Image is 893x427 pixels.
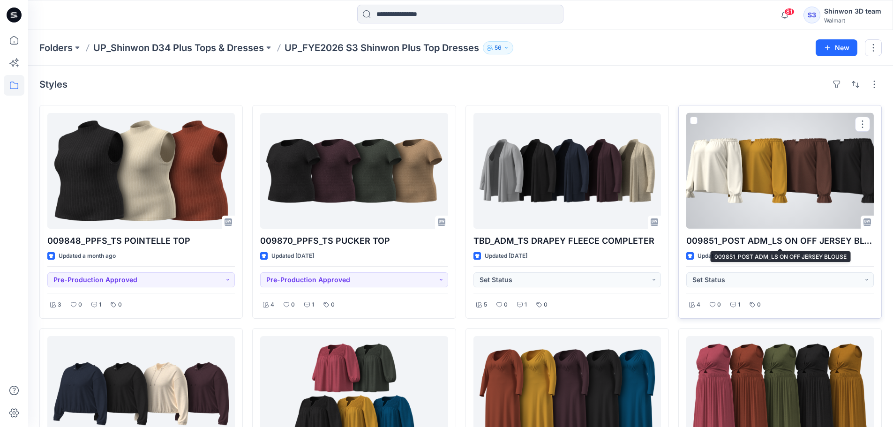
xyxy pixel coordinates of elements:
[39,79,68,90] h4: Styles
[717,300,721,310] p: 0
[544,300,548,310] p: 0
[525,300,527,310] p: 1
[697,300,700,310] p: 4
[47,113,235,229] a: 009848_PPFS_TS POINTELLE TOP
[485,251,527,261] p: Updated [DATE]
[504,300,508,310] p: 0
[698,251,740,261] p: Updated [DATE]
[59,251,116,261] p: Updated a month ago
[483,41,513,54] button: 56
[784,8,795,15] span: 81
[824,17,881,24] div: Walmart
[260,234,448,247] p: 009870_PPFS_TS PUCKER TOP
[757,300,761,310] p: 0
[824,6,881,17] div: Shinwon 3D team
[816,39,857,56] button: New
[58,300,61,310] p: 3
[39,41,73,54] a: Folders
[291,300,295,310] p: 0
[473,113,661,229] a: TBD_ADM_TS DRAPEY FLEECE COMPLETER
[271,251,314,261] p: Updated [DATE]
[285,41,479,54] p: UP_FYE2026 S3 Shinwon Plus Top Dresses
[47,234,235,247] p: 009848_PPFS_TS POINTELLE TOP
[260,113,448,229] a: 009870_PPFS_TS PUCKER TOP
[495,43,502,53] p: 56
[803,7,820,23] div: S3
[484,300,487,310] p: 5
[78,300,82,310] p: 0
[118,300,122,310] p: 0
[93,41,264,54] a: UP_Shinwon D34 Plus Tops & Dresses
[686,113,874,229] a: 009851_POST ADM_LS ON OFF JERSEY BLOUSE
[312,300,314,310] p: 1
[686,234,874,247] p: 009851_POST ADM_LS ON OFF JERSEY BLOUSE
[270,300,274,310] p: 4
[473,234,661,247] p: TBD_ADM_TS DRAPEY FLEECE COMPLETER
[331,300,335,310] p: 0
[738,300,740,310] p: 1
[99,300,101,310] p: 1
